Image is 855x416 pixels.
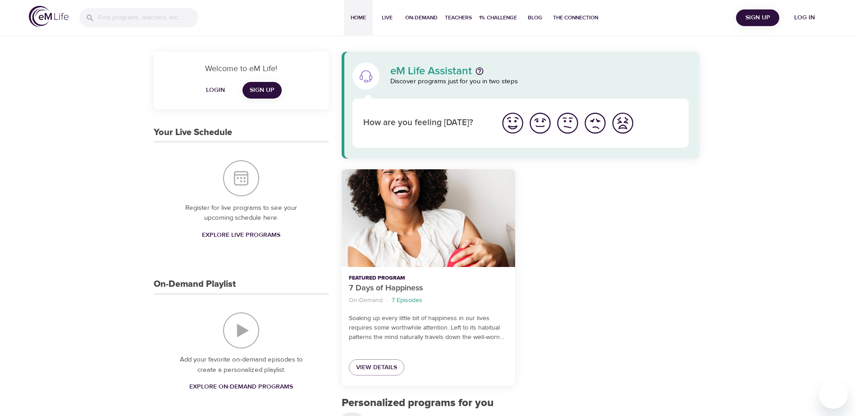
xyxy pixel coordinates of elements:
img: bad [583,111,608,136]
span: Home [347,13,369,23]
li: · [386,294,388,307]
img: worst [610,111,635,136]
button: I'm feeling worst [609,109,636,137]
iframe: Button to launch messaging window [819,380,848,409]
img: ok [555,111,580,136]
span: 1% Challenge [479,13,517,23]
p: eM Life Assistant [390,66,472,77]
span: Explore Live Programs [202,230,280,241]
span: Teachers [445,13,472,23]
button: I'm feeling good [526,109,554,137]
span: Sign Up [250,85,274,96]
img: eM Life Assistant [359,69,373,83]
span: View Details [356,362,397,373]
button: I'm feeling bad [581,109,609,137]
p: Add your favorite on-demand episodes to create a personalized playlist. [172,355,311,375]
p: Register for live programs to see your upcoming schedule here. [172,203,311,223]
button: I'm feeling ok [554,109,581,137]
span: Sign Up [740,12,776,23]
button: Sign Up [736,9,779,26]
img: good [528,111,553,136]
span: Log in [786,12,823,23]
h3: Your Live Schedule [154,127,232,138]
p: Soaking up every little bit of happiness in our lives requires some worthwhile attention. Left to... [349,314,508,342]
span: Explore On-Demand Programs [189,381,293,393]
button: Login [201,82,230,99]
button: I'm feeling great [499,109,526,137]
h3: On-Demand Playlist [154,279,236,289]
span: Live [376,13,398,23]
p: Welcome to eM Life! [165,63,318,75]
p: On-Demand [349,296,383,305]
button: 7 Days of Happiness [342,169,515,267]
img: Your Live Schedule [223,160,259,196]
img: logo [29,6,69,27]
img: On-Demand Playlist [223,312,259,348]
span: Login [205,85,226,96]
span: The Connection [553,13,598,23]
span: Blog [524,13,546,23]
button: Log in [783,9,826,26]
a: Explore On-Demand Programs [186,379,297,395]
input: Find programs, teachers, etc... [98,8,198,27]
h2: Personalized programs for you [342,397,700,410]
p: 7 Episodes [392,296,422,305]
p: Discover programs just for you in two steps [390,77,689,87]
nav: breadcrumb [349,294,508,307]
p: 7 Days of Happiness [349,282,508,294]
p: Featured Program [349,274,508,282]
img: great [500,111,525,136]
p: How are you feeling [DATE]? [363,117,488,130]
a: Sign Up [242,82,282,99]
a: Explore Live Programs [198,227,284,244]
a: View Details [349,359,404,376]
span: On-Demand [405,13,438,23]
